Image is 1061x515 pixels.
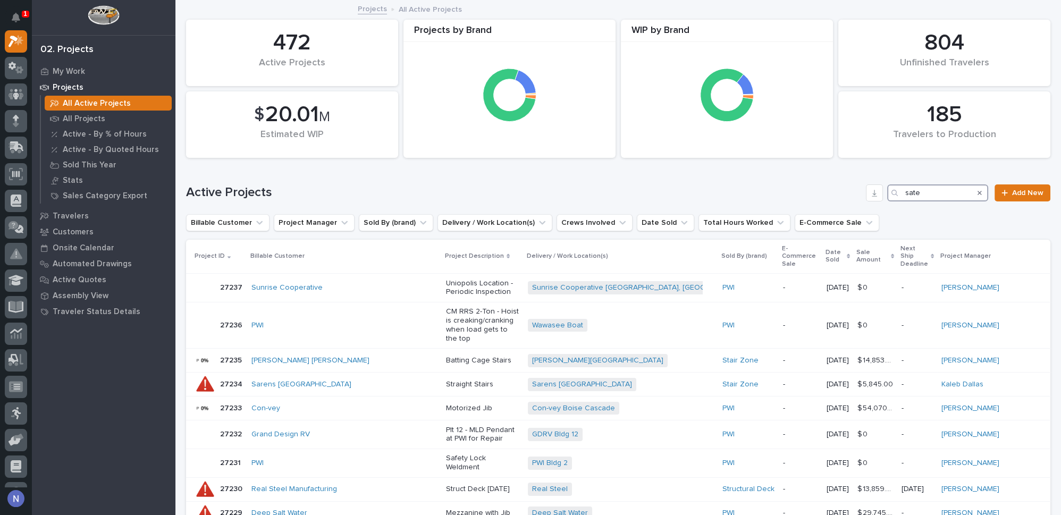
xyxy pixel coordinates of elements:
[532,356,663,365] a: [PERSON_NAME][GEOGRAPHIC_DATA]
[902,430,933,439] p: -
[274,214,355,231] button: Project Manager
[220,483,245,494] p: 27230
[856,30,1032,56] div: 804
[5,6,27,29] button: Notifications
[358,2,387,14] a: Projects
[41,142,175,157] a: Active - By Quoted Hours
[23,10,27,18] p: 1
[220,402,244,413] p: 27233
[446,485,519,494] p: Struct Deck [DATE]
[856,102,1032,128] div: 185
[41,96,175,111] a: All Active Projects
[857,402,895,413] p: $ 54,070.00
[827,485,849,494] p: [DATE]
[32,256,175,272] a: Automated Drawings
[783,356,818,365] p: -
[783,321,818,330] p: -
[857,281,870,292] p: $ 0
[783,404,818,413] p: -
[857,378,895,389] p: $ 5,845.00
[827,380,849,389] p: [DATE]
[532,459,568,468] a: PWI Bldg 2
[621,25,833,43] div: WIP by Brand
[902,380,933,389] p: -
[722,321,735,330] a: PWI
[41,111,175,126] a: All Projects
[783,283,818,292] p: -
[53,83,83,92] p: Projects
[63,161,116,170] p: Sold This Year
[251,404,280,413] a: Con-vey
[32,240,175,256] a: Onsite Calendar
[527,250,608,262] p: Delivery / Work Location(s)
[251,321,264,330] a: PWI
[902,321,933,330] p: -
[446,356,519,365] p: Batting Cage Stairs
[204,129,380,151] div: Estimated WIP
[251,356,369,365] a: [PERSON_NAME] [PERSON_NAME]
[902,356,933,365] p: -
[827,404,849,413] p: [DATE]
[783,485,818,494] p: -
[941,485,999,494] a: [PERSON_NAME]
[204,57,380,80] div: Active Projects
[53,227,94,237] p: Customers
[251,485,337,494] a: Real Steel Manufacturing
[902,283,933,292] p: -
[53,291,108,301] p: Assembly View
[446,454,519,472] p: Safety Lock Weldment
[856,57,1032,80] div: Unfinished Travelers
[941,459,999,468] a: [PERSON_NAME]
[902,459,933,468] p: -
[941,356,999,365] a: [PERSON_NAME]
[827,283,849,292] p: [DATE]
[186,185,862,200] h1: Active Projects
[32,272,175,288] a: Active Quotes
[941,430,999,439] a: [PERSON_NAME]
[53,67,85,77] p: My Work
[220,319,245,330] p: 27236
[446,307,519,343] p: CM RRS 2-Ton - Hoist is creaking/cranking when load gets to the top
[359,214,433,231] button: Sold By (brand)
[220,378,245,389] p: 27234
[53,275,106,285] p: Active Quotes
[856,247,888,266] p: Sale Amount
[721,250,767,262] p: Sold By (brand)
[941,380,983,389] a: Kaleb Dallas
[186,214,270,231] button: Billable Customer
[53,243,114,253] p: Onsite Calendar
[41,188,175,203] a: Sales Category Export
[13,13,27,30] div: Notifications1
[446,426,519,444] p: Plt 12 - MLD Pendant at PWI for Repair
[902,485,933,494] p: [DATE]
[887,184,988,201] input: Search
[254,105,264,125] span: $
[826,247,844,266] p: Date Sold
[32,63,175,79] a: My Work
[941,321,999,330] a: [PERSON_NAME]
[827,430,849,439] p: [DATE]
[265,104,319,126] span: 20.01
[446,279,519,297] p: Uniopolis Location - Periodic Inspection
[446,404,519,413] p: Motorized Jib
[827,356,849,365] p: [DATE]
[403,25,616,43] div: Projects by Brand
[856,129,1032,151] div: Travelers to Production
[32,288,175,303] a: Assembly View
[32,208,175,224] a: Travelers
[319,110,330,124] span: M
[698,214,790,231] button: Total Hours Worked
[722,485,774,494] a: Structural Deck
[795,214,879,231] button: E-Commerce Sale
[783,380,818,389] p: -
[827,321,849,330] p: [DATE]
[532,283,756,292] a: Sunrise Cooperative [GEOGRAPHIC_DATA], [GEOGRAPHIC_DATA]
[941,404,999,413] a: [PERSON_NAME]
[437,214,552,231] button: Delivery / Work Location(s)
[445,250,504,262] p: Project Description
[857,457,870,468] p: $ 0
[399,3,462,14] p: All Active Projects
[63,99,131,108] p: All Active Projects
[63,130,147,139] p: Active - By % of Hours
